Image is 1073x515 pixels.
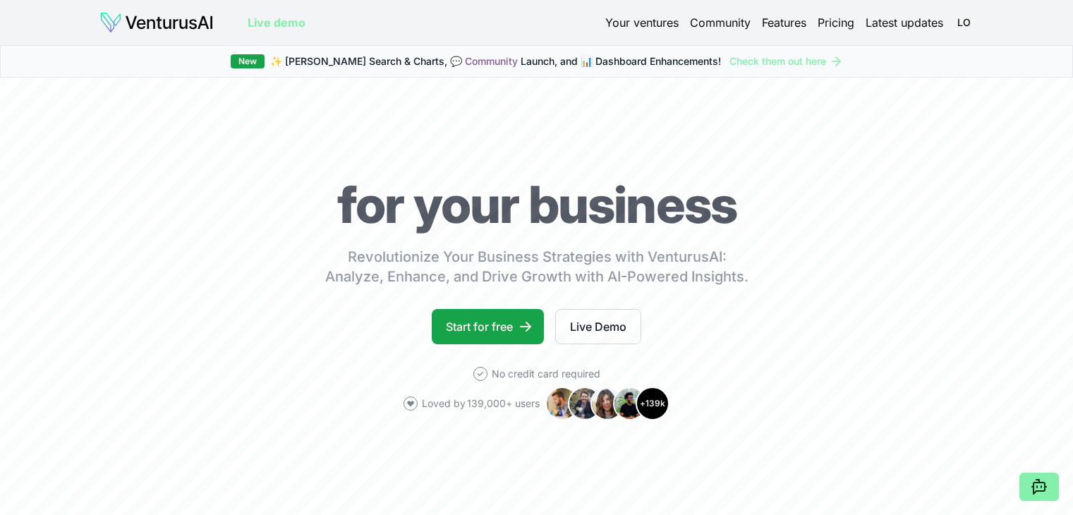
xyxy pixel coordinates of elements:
a: Live demo [248,14,305,31]
a: Check them out here [729,54,843,68]
img: Avatar 2 [568,387,602,420]
img: Avatar 1 [545,387,579,420]
img: logo [99,11,214,34]
a: Features [762,14,806,31]
img: Avatar 4 [613,387,647,420]
a: Live Demo [555,309,641,344]
a: Your ventures [605,14,679,31]
span: ✨ [PERSON_NAME] Search & Charts, 💬 Launch, and 📊 Dashboard Enhancements! [270,54,721,68]
a: Start for free [432,309,544,344]
button: LO [954,13,974,32]
a: Pricing [818,14,854,31]
a: Latest updates [866,14,943,31]
span: LO [953,11,976,34]
a: Community [690,14,751,31]
img: Avatar 3 [590,387,624,420]
div: New [231,54,265,68]
a: Community [465,55,518,67]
